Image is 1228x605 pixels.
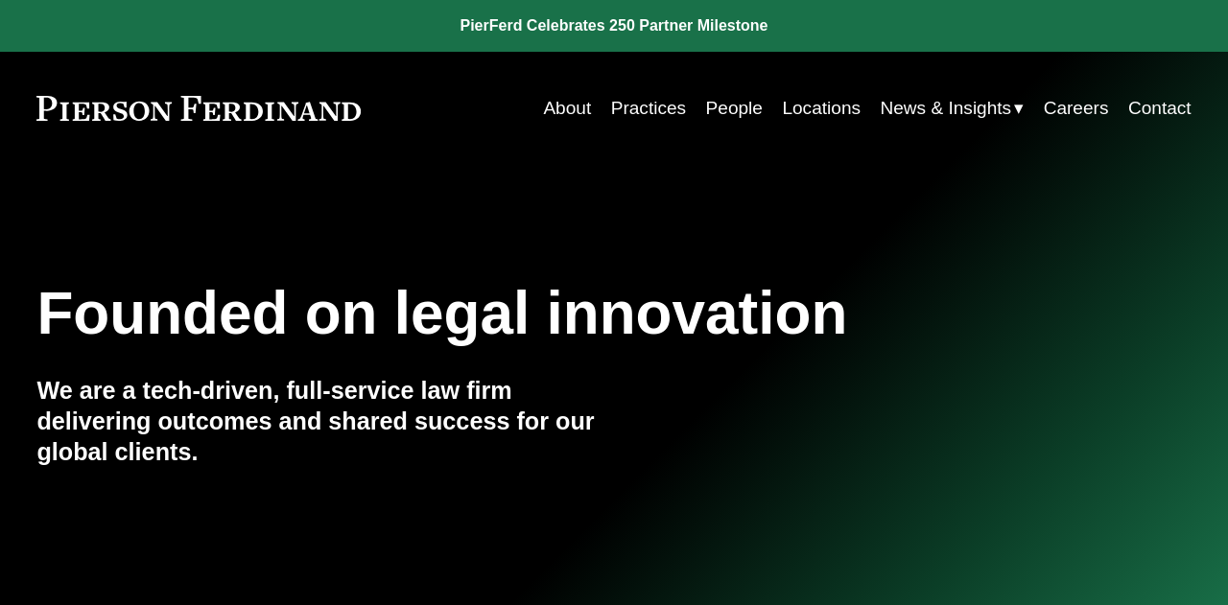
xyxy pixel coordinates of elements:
h4: We are a tech-driven, full-service law firm delivering outcomes and shared success for our global... [36,375,614,467]
span: News & Insights [880,92,1011,125]
a: Contact [1128,90,1192,127]
a: folder dropdown [880,90,1024,127]
h1: Founded on legal innovation [36,279,999,347]
a: People [706,90,763,127]
a: Careers [1044,90,1109,127]
a: Practices [611,90,686,127]
a: Locations [782,90,861,127]
a: About [543,90,591,127]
